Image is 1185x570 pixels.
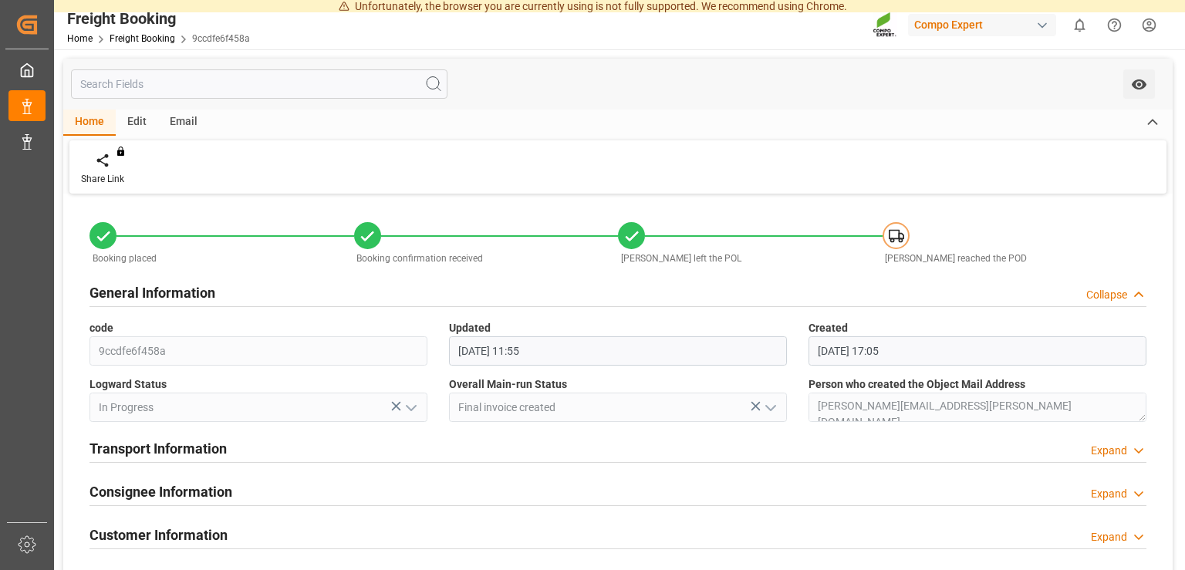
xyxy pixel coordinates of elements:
span: [PERSON_NAME] left the POL [621,253,741,264]
span: Created [809,320,848,336]
span: Updated [449,320,491,336]
h2: Customer Information [89,524,228,545]
span: Logward Status [89,376,167,393]
button: show 0 new notifications [1062,8,1097,42]
div: Compo Expert [908,14,1056,36]
span: Booking confirmation received [356,253,483,264]
span: Overall Main-run Status [449,376,567,393]
div: Collapse [1086,287,1127,303]
span: Person who created the Object Mail Address [809,376,1025,393]
div: Home [63,110,116,136]
span: code [89,320,113,336]
input: Search Fields [71,69,447,99]
div: Expand [1091,443,1127,459]
div: Edit [116,110,158,136]
button: Compo Expert [908,10,1062,39]
button: Help Center [1097,8,1132,42]
button: open menu [1123,69,1155,99]
img: Screenshot%202023-09-29%20at%2010.02.21.png_1712312052.png [873,12,897,39]
div: Expand [1091,486,1127,502]
div: Expand [1091,529,1127,545]
h2: Transport Information [89,438,227,459]
div: Email [158,110,209,136]
a: Freight Booking [110,33,175,44]
button: open menu [758,396,782,420]
textarea: [PERSON_NAME][EMAIL_ADDRESS][PERSON_NAME][DOMAIN_NAME] [809,393,1146,422]
h2: Consignee Information [89,481,232,502]
input: DD.MM.YYYY HH:MM [449,336,787,366]
a: Home [67,33,93,44]
div: Freight Booking [67,7,250,30]
span: [PERSON_NAME] reached the POD [885,253,1027,264]
input: DD.MM.YYYY HH:MM [809,336,1146,366]
h2: General Information [89,282,215,303]
span: Booking placed [93,253,157,264]
button: open menu [399,396,422,420]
